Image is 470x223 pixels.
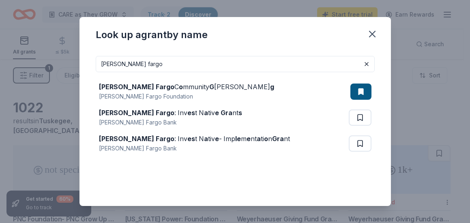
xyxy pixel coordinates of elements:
div: C mmunity [PERSON_NAME] [99,82,274,92]
strong: es [187,109,195,117]
strong: [PERSON_NAME] Fargo [99,83,174,91]
strong: s [238,109,242,117]
div: : Inv t N tiv - Imp m nt ti n nt [99,134,290,144]
strong: e [215,135,219,143]
input: Search [96,56,375,72]
strong: e Gra [215,109,232,117]
div: [PERSON_NAME] Fargo Bank [99,144,290,153]
strong: a [204,109,208,117]
strong: [PERSON_NAME] Fargo [99,109,174,117]
div: [PERSON_NAME] Fargo Bank [99,118,242,127]
div: : Inv t N tiv nt [99,108,242,118]
strong: g [270,83,274,91]
strong: [PERSON_NAME] Fargo [99,135,174,143]
strong: a [204,135,208,143]
strong: G [209,83,214,91]
strong: o [179,83,183,91]
strong: e [247,135,251,143]
strong: a [257,135,261,143]
strong: es [187,135,195,143]
strong: le [235,135,241,143]
strong: o [264,135,268,143]
div: [PERSON_NAME] Fargo Foundation [99,92,274,101]
div: Look up a grant by name [96,28,208,41]
strong: Gra [272,135,284,143]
